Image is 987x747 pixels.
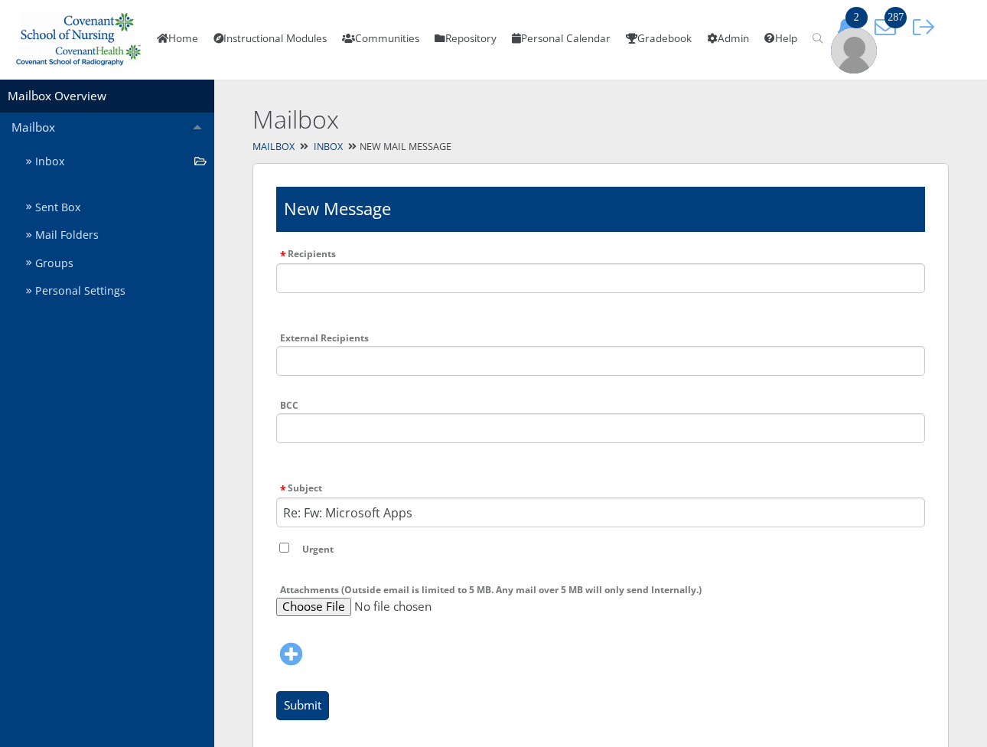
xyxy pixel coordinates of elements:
[252,103,803,137] h2: Mailbox
[845,7,868,28] span: 2
[214,136,987,158] div: New Mail Message
[20,193,214,221] a: Sent Box
[20,277,214,305] a: Personal Settings
[831,28,877,73] img: user-profile-default-picture.png
[314,140,343,153] a: Inbox
[276,331,373,345] label: External Recipients
[276,691,329,720] input: Submit
[20,148,214,176] a: Inbox
[884,7,907,28] span: 287
[252,140,295,153] a: Mailbox
[276,399,302,413] label: BCC
[276,247,340,263] label: Recipients
[298,543,337,556] label: Urgent
[8,88,106,104] a: Mailbox Overview
[284,197,391,220] h1: New Message
[20,221,214,250] a: Mail Folders
[831,18,869,34] a: 2
[869,18,907,34] a: 287
[276,481,326,497] label: Subject
[20,249,214,277] a: Groups
[276,583,705,597] label: Attachments (Outside email is limited to 5 MB. Any mail over 5 MB will only send Internally.)
[869,16,907,38] button: 287
[279,643,303,667] i: Add new attachment
[831,16,869,38] button: 2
